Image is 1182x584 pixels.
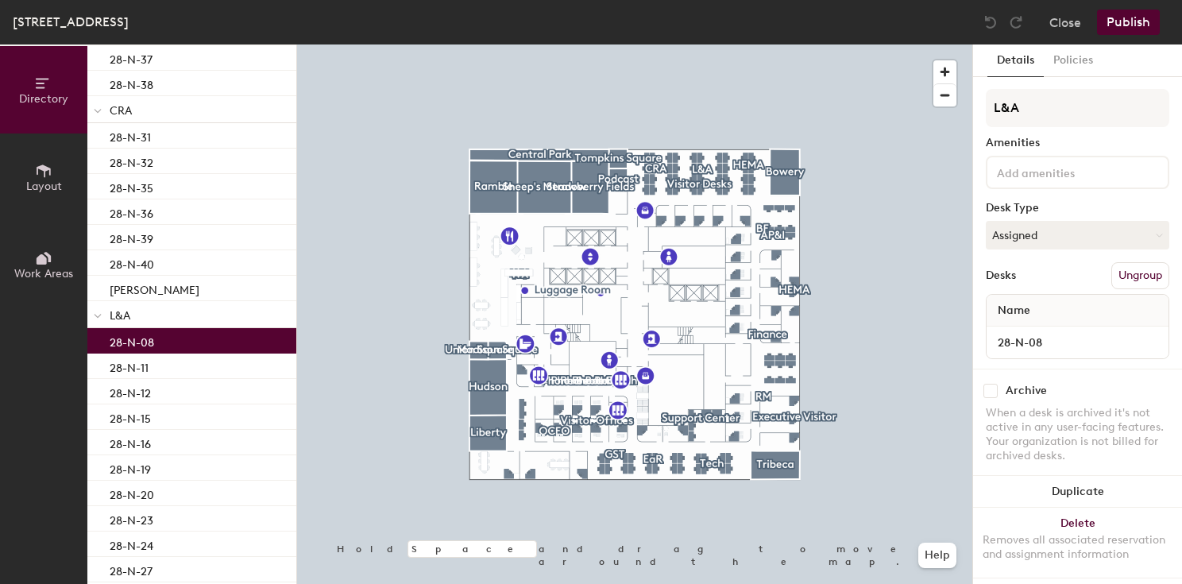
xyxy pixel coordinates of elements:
div: Archive [1006,385,1047,397]
p: 28-N-16 [110,433,151,451]
span: Layout [26,180,62,193]
button: Duplicate [973,476,1182,508]
button: Help [918,543,956,568]
input: Add amenities [994,162,1137,181]
div: [STREET_ADDRESS] [13,12,129,32]
p: 28-N-35 [110,177,153,195]
p: 28-N-20 [110,484,154,502]
p: 28-N-23 [110,509,153,528]
button: Publish [1097,10,1160,35]
div: When a desk is archived it's not active in any user-facing features. Your organization is not bil... [986,406,1169,463]
span: L&A [110,309,130,323]
p: 28-N-12 [110,382,151,400]
p: 28-N-31 [110,126,151,145]
button: Close [1049,10,1081,35]
p: 28-N-19 [110,458,151,477]
span: Work Areas [14,267,73,280]
p: 28-N-24 [110,535,153,553]
p: 28-N-37 [110,48,153,67]
input: Unnamed desk [990,331,1165,354]
button: Policies [1044,44,1103,77]
div: Removes all associated reservation and assignment information [983,533,1172,562]
span: Name [990,296,1038,325]
p: 28-N-39 [110,228,153,246]
div: Desk Type [986,202,1169,215]
p: 28-N-27 [110,560,153,578]
img: Undo [983,14,999,30]
div: Desks [986,269,1016,282]
p: [PERSON_NAME] [110,279,199,297]
p: 28-N-38 [110,74,153,92]
p: 28-N-40 [110,253,154,272]
p: 28-N-08 [110,331,154,350]
p: 28-N-36 [110,203,153,221]
button: Details [987,44,1044,77]
p: 28-N-32 [110,152,153,170]
p: 28-N-11 [110,357,149,375]
p: 28-N-15 [110,408,151,426]
button: Assigned [986,221,1169,249]
span: CRA [110,104,132,118]
button: Ungroup [1111,262,1169,289]
img: Redo [1008,14,1024,30]
div: Amenities [986,137,1169,149]
span: Directory [19,92,68,106]
button: DeleteRemoves all associated reservation and assignment information [973,508,1182,578]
